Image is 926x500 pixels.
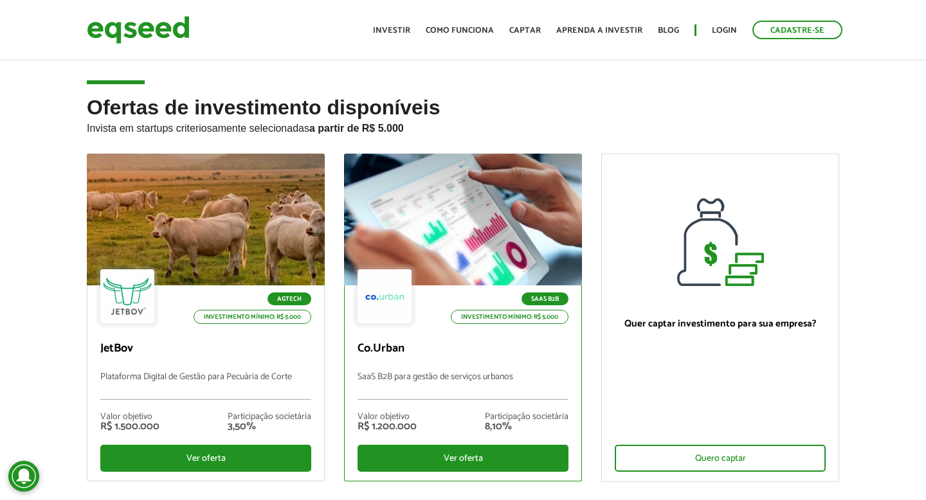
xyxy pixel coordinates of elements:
[100,413,159,422] div: Valor objetivo
[358,372,568,400] p: SaaS B2B para gestão de serviços urbanos
[87,154,325,481] a: Agtech Investimento mínimo: R$ 5.000 JetBov Plataforma Digital de Gestão para Pecuária de Corte V...
[522,292,568,305] p: SaaS B2B
[485,422,568,432] div: 8,10%
[87,13,190,47] img: EqSeed
[358,342,568,356] p: Co.Urban
[485,413,568,422] div: Participação societária
[268,292,311,305] p: Agtech
[100,372,311,400] p: Plataforma Digital de Gestão para Pecuária de Corte
[509,26,541,35] a: Captar
[373,26,410,35] a: Investir
[194,310,311,324] p: Investimento mínimo: R$ 5.000
[752,21,842,39] a: Cadastre-se
[100,342,311,356] p: JetBov
[658,26,679,35] a: Blog
[615,318,826,330] p: Quer captar investimento para sua empresa?
[615,445,826,472] div: Quero captar
[712,26,737,35] a: Login
[87,96,839,154] h2: Ofertas de investimento disponíveis
[358,422,417,432] div: R$ 1.200.000
[309,123,404,134] strong: a partir de R$ 5.000
[426,26,494,35] a: Como funciona
[87,119,839,134] p: Invista em startups criteriosamente selecionadas
[228,422,311,432] div: 3,50%
[100,445,311,472] div: Ver oferta
[556,26,642,35] a: Aprenda a investir
[451,310,568,324] p: Investimento mínimo: R$ 5.000
[601,154,839,482] a: Quer captar investimento para sua empresa? Quero captar
[228,413,311,422] div: Participação societária
[100,422,159,432] div: R$ 1.500.000
[344,154,582,481] a: SaaS B2B Investimento mínimo: R$ 5.000 Co.Urban SaaS B2B para gestão de serviços urbanos Valor ob...
[358,413,417,422] div: Valor objetivo
[358,445,568,472] div: Ver oferta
